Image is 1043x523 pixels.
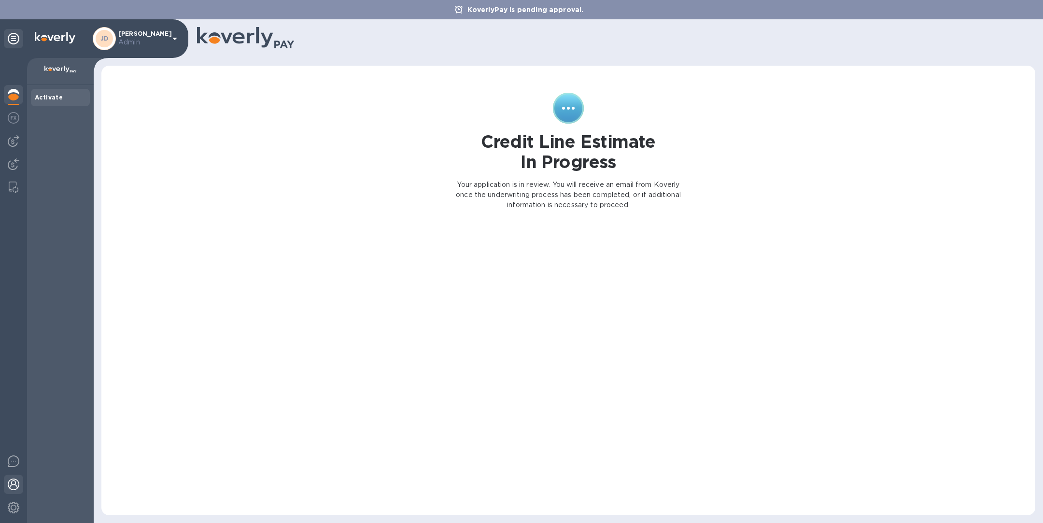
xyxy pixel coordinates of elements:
[100,35,109,42] b: JD
[35,32,75,43] img: Logo
[35,94,63,101] b: Activate
[463,5,589,14] p: KoverlyPay is pending approval.
[8,112,19,124] img: Foreign exchange
[4,29,23,48] div: Unpin categories
[481,131,656,172] h1: Credit Line Estimate In Progress
[454,180,682,210] p: Your application is in review. You will receive an email from Koverly once the underwriting proce...
[118,30,167,47] p: [PERSON_NAME]
[118,37,167,47] p: Admin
